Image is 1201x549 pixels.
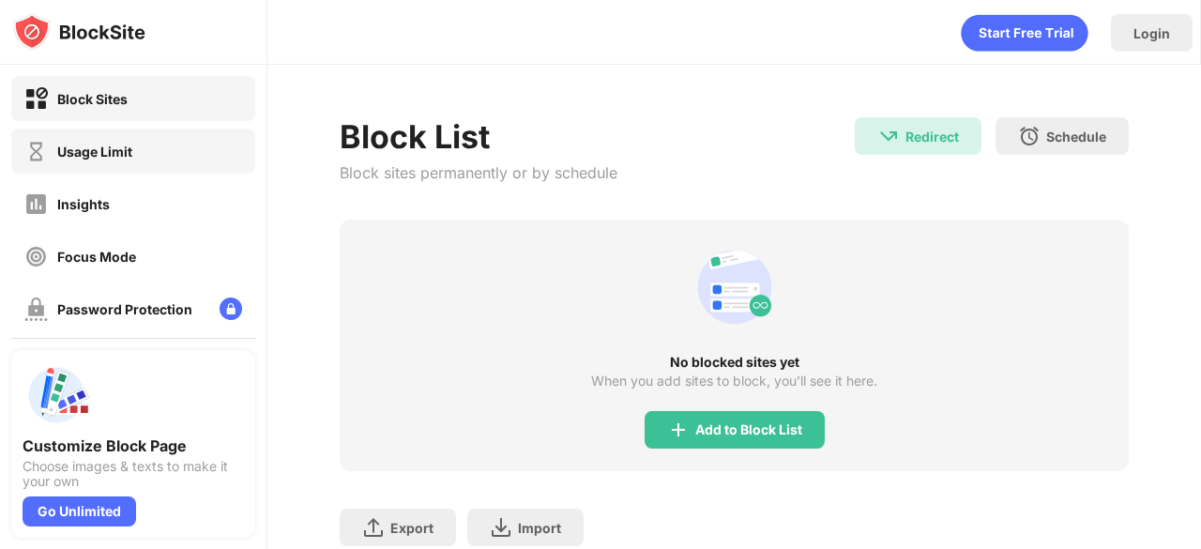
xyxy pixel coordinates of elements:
[57,301,192,317] div: Password Protection
[518,520,561,536] div: Import
[961,14,1088,52] div: animation
[24,192,48,216] img: insights-off.svg
[340,163,617,182] div: Block sites permanently or by schedule
[24,87,48,111] img: block-on.svg
[1046,129,1106,145] div: Schedule
[390,520,433,536] div: Export
[690,242,780,332] div: animation
[591,374,877,389] div: When you add sites to block, you’ll see it here.
[340,355,1129,370] div: No blocked sites yet
[23,496,136,526] div: Go Unlimited
[695,422,802,437] div: Add to Block List
[1133,25,1170,41] div: Login
[24,245,48,268] img: focus-off.svg
[57,196,110,212] div: Insights
[57,91,128,107] div: Block Sites
[57,249,136,265] div: Focus Mode
[23,436,244,455] div: Customize Block Page
[340,117,617,156] div: Block List
[13,13,145,51] img: logo-blocksite.svg
[57,144,132,160] div: Usage Limit
[23,361,90,429] img: push-custom-page.svg
[24,297,48,321] img: password-protection-off.svg
[24,140,48,163] img: time-usage-off.svg
[220,297,242,320] img: lock-menu.svg
[905,129,959,145] div: Redirect
[23,459,244,489] div: Choose images & texts to make it your own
